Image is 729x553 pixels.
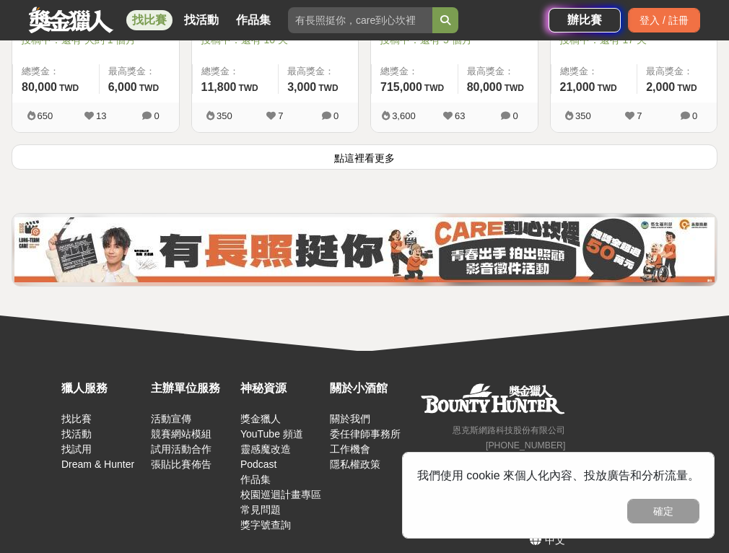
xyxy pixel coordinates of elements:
span: 650 [38,110,53,121]
span: 0 [154,110,159,121]
span: 總獎金： [380,64,449,79]
a: 活動宣傳 [151,413,191,424]
span: TWD [505,83,524,93]
a: 校園巡迴計畫專區 [240,489,321,500]
small: 恩克斯網路科技股份有限公司 [453,425,565,435]
span: 715,000 [380,81,422,93]
a: 作品集 [230,10,276,30]
span: TWD [59,83,79,93]
span: 總獎金： [560,64,629,79]
span: 3,000 [287,81,316,93]
a: 試用活動合作 [151,443,211,455]
span: 350 [575,110,591,121]
div: 登入 / 註冊 [628,8,700,32]
span: 最高獎金： [646,64,708,79]
span: TWD [139,83,159,93]
span: 我們使用 cookie 來個人化內容、投放廣告和分析流量。 [417,469,699,482]
span: 11,800 [201,81,237,93]
a: 隱私權政策 [330,458,380,470]
small: [PHONE_NUMBER] [486,440,565,450]
span: 7 [637,110,642,121]
button: 確定 [627,499,699,523]
a: 作品集 [240,474,271,485]
span: 6,000 [108,81,137,93]
span: 0 [333,110,339,121]
span: 0 [692,110,697,121]
a: 委任律師事務所 [330,428,401,440]
span: TWD [238,83,258,93]
a: 獎金獵人 YouTube 頻道 [240,413,303,440]
span: TWD [424,83,444,93]
span: TWD [677,83,697,93]
span: TWD [318,83,338,93]
span: 63 [455,110,465,121]
span: 總獎金： [201,64,270,79]
span: 80,000 [22,81,57,93]
span: 80,000 [467,81,502,93]
a: 找活動 [61,428,92,440]
button: 點這裡看更多 [12,144,717,170]
span: 350 [217,110,232,121]
div: 獵人服務 [61,380,144,397]
div: 神秘資源 [240,380,323,397]
input: 有長照挺你，care到心坎裡！青春出手，拍出照顧 影音徵件活動 [288,7,432,33]
span: 7 [278,110,283,121]
a: 張貼比賽佈告 [151,458,211,470]
img: 0454c82e-88f2-4dcc-9ff1-cb041c249df3.jpg [14,217,715,282]
span: 21,000 [560,81,595,93]
a: 找活動 [178,10,224,30]
a: 關於我們 [330,413,370,424]
span: 13 [96,110,106,121]
span: 最高獎金： [287,64,349,79]
a: 獎字號查詢 [240,519,291,531]
a: 靈感魔改造 Podcast [240,443,291,470]
a: 找比賽 [61,413,92,424]
div: 關於小酒館 [330,380,412,397]
a: 辦比賽 [549,8,621,32]
span: 最高獎金： [108,64,170,79]
a: 競賽網站模組 [151,428,211,440]
div: 主辦單位服務 [151,380,233,397]
span: 3,600 [392,110,416,121]
span: 總獎金： [22,64,90,79]
span: 2,000 [646,81,675,93]
span: 中文 [545,534,565,546]
span: 0 [512,110,518,121]
a: Dream & Hunter [61,458,134,470]
a: 找比賽 [126,10,173,30]
a: 找試用 [61,443,92,455]
a: 常見問題 [240,504,281,515]
span: TWD [597,83,616,93]
a: 工作機會 [330,443,370,455]
span: 最高獎金： [467,64,529,79]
